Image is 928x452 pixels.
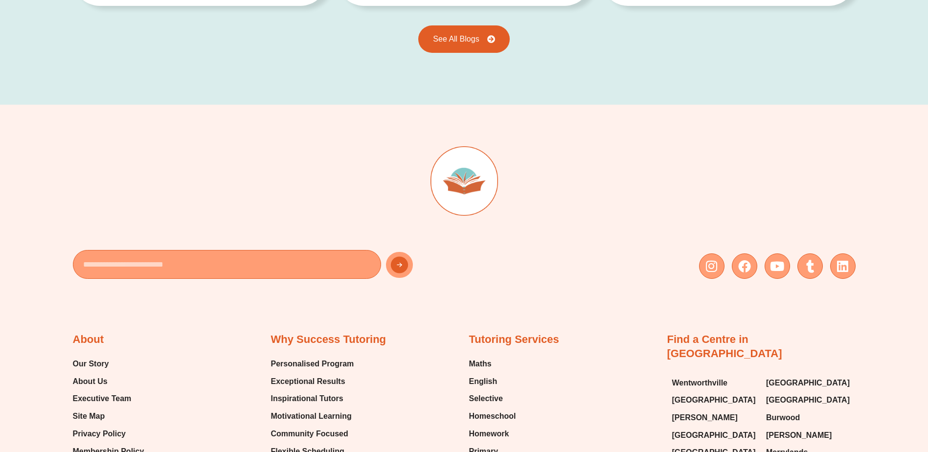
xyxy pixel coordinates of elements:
span: English [469,374,498,389]
a: About Us [73,374,144,389]
a: Privacy Policy [73,427,144,441]
a: Site Map [73,409,144,424]
span: Selective [469,391,503,406]
a: Motivational Learning [271,409,354,424]
a: [PERSON_NAME] [672,410,757,425]
iframe: Chat Widget [765,341,928,452]
span: Motivational Learning [271,409,352,424]
a: Community Focused [271,427,354,441]
a: Find a Centre in [GEOGRAPHIC_DATA] [667,333,782,360]
a: English [469,374,516,389]
span: Privacy Policy [73,427,126,441]
a: Our Story [73,357,144,371]
span: About Us [73,374,108,389]
a: Wentworthville [672,376,757,390]
span: Maths [469,357,492,371]
h2: Tutoring Services [469,333,559,347]
span: Inspirational Tutors [271,391,343,406]
a: Inspirational Tutors [271,391,354,406]
span: Executive Team [73,391,132,406]
h2: About [73,333,104,347]
span: Our Story [73,357,109,371]
span: Homework [469,427,509,441]
span: Site Map [73,409,105,424]
a: Maths [469,357,516,371]
a: Selective [469,391,516,406]
span: Community Focused [271,427,348,441]
span: [PERSON_NAME] [672,410,738,425]
span: Exceptional Results [271,374,345,389]
h2: Why Success Tutoring [271,333,386,347]
a: See All Blogs [418,25,509,53]
span: [GEOGRAPHIC_DATA] [672,393,756,407]
a: Homeschool [469,409,516,424]
a: [GEOGRAPHIC_DATA] [672,428,757,443]
span: See All Blogs [433,35,479,43]
form: New Form [73,250,459,284]
a: [GEOGRAPHIC_DATA] [672,393,757,407]
a: Homework [469,427,516,441]
a: Executive Team [73,391,144,406]
a: Exceptional Results [271,374,354,389]
span: Wentworthville [672,376,728,390]
span: [GEOGRAPHIC_DATA] [672,428,756,443]
a: Personalised Program [271,357,354,371]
